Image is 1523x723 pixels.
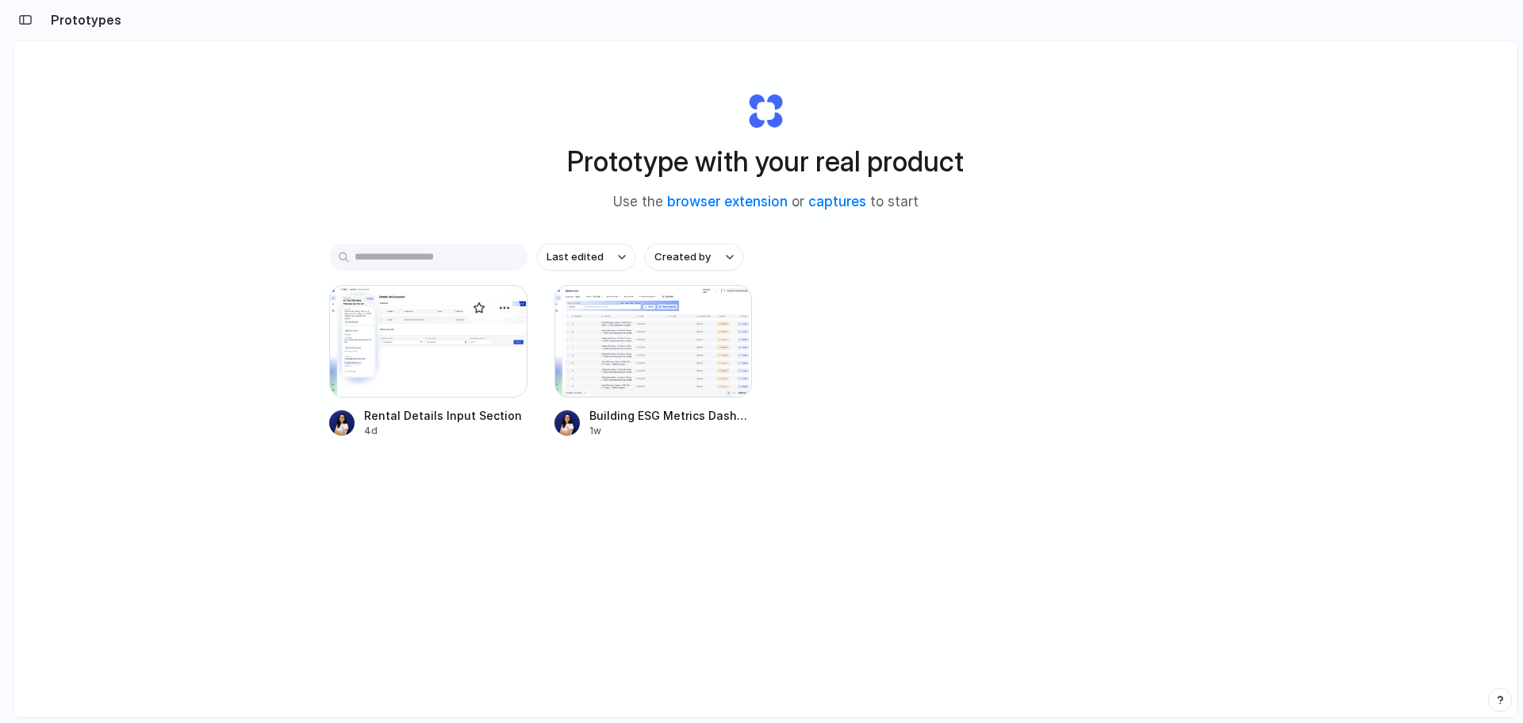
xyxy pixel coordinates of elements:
span: Use the or to start [613,192,919,213]
span: Created by [654,249,711,265]
div: 4d [364,424,527,438]
div: 1w [589,424,753,438]
h1: Prototype with your real product [567,140,964,183]
span: Rental Details Input Section [364,407,527,424]
a: captures [808,194,866,210]
span: Building ESG Metrics Dashboard [589,407,753,424]
button: Created by [645,244,743,271]
a: Rental Details Input SectionRental Details Input Section4d [329,285,527,438]
a: Building ESG Metrics DashboardBuilding ESG Metrics Dashboard1w [554,285,753,438]
h2: Prototypes [44,10,121,29]
button: Last edited [537,244,635,271]
span: Last edited [547,249,604,265]
a: browser extension [667,194,788,210]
